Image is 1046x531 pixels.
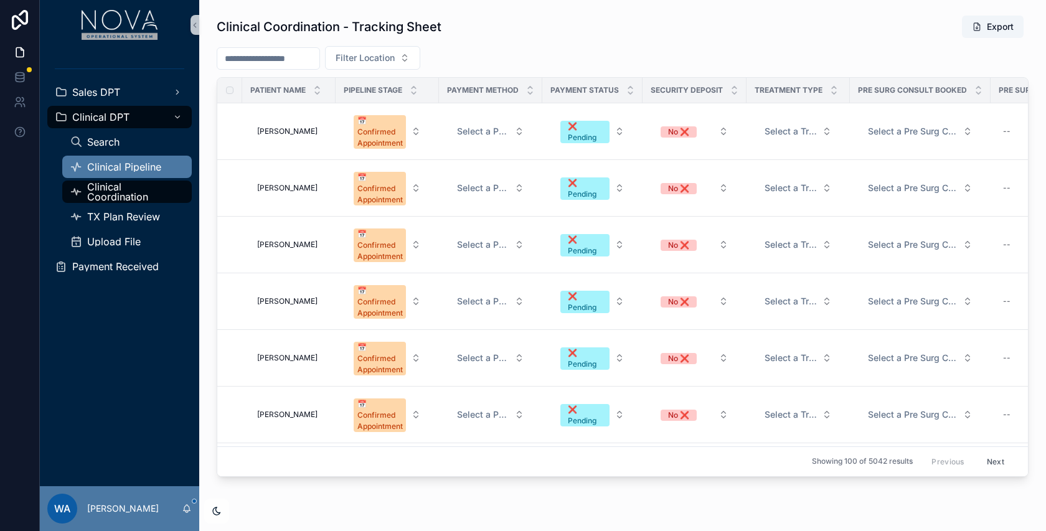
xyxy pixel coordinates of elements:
[651,403,738,426] button: Select Button
[257,183,328,193] a: [PERSON_NAME]
[447,347,534,369] button: Select Button
[446,233,535,256] a: Select Button
[344,109,431,154] button: Select Button
[754,176,842,200] a: Select Button
[650,233,739,256] a: Select Button
[978,452,1013,471] button: Next
[357,115,403,149] div: 📅 Confirmed Appointment
[40,50,199,294] div: scrollable content
[962,16,1024,38] button: Export
[357,285,403,319] div: 📅 Confirmed Appointment
[457,238,509,251] span: Select a Payment Method
[550,341,634,375] button: Select Button
[765,125,817,138] span: Select a Treatment Type
[812,456,913,466] span: Showing 100 of 5042 results
[446,176,535,200] a: Select Button
[765,182,817,194] span: Select a Treatment Type
[857,176,983,200] a: Select Button
[357,172,403,205] div: 📅 Confirmed Appointment
[325,46,420,70] button: Select Button
[447,403,534,426] button: Select Button
[550,284,635,319] a: Select Button
[754,289,842,313] a: Select Button
[858,85,967,95] span: Pre Surg Consult Booked
[343,335,431,381] a: Select Button
[72,261,159,271] span: Payment Received
[550,114,635,149] a: Select Button
[343,108,431,154] a: Select Button
[568,404,602,426] div: ❌ Pending
[257,410,328,420] a: [PERSON_NAME]
[668,296,689,308] div: No ❌
[447,290,534,312] button: Select Button
[550,398,634,431] button: Select Button
[344,85,402,95] span: Pipeline Stage
[344,336,431,380] button: Select Button
[87,137,120,147] span: Search
[858,120,982,143] button: Select Button
[765,295,817,308] span: Select a Treatment Type
[650,176,739,200] a: Select Button
[47,106,192,128] a: Clinical DPT
[343,222,431,268] a: Select Button
[568,177,602,200] div: ❌ Pending
[668,410,689,421] div: No ❌
[868,295,958,308] span: Select a Pre Surg Consult Booked
[62,205,192,228] a: TX Plan Review
[62,156,192,178] a: Clinical Pipeline
[858,290,982,312] button: Select Button
[344,166,431,210] button: Select Button
[857,403,983,426] a: Select Button
[257,240,328,250] a: [PERSON_NAME]
[47,255,192,278] a: Payment Received
[754,233,842,256] a: Select Button
[568,347,602,370] div: ❌ Pending
[1003,353,1011,363] div: --
[447,177,534,199] button: Select Button
[651,233,738,256] button: Select Button
[755,347,842,369] button: Select Button
[72,87,120,97] span: Sales DPT
[447,233,534,256] button: Select Button
[868,408,958,421] span: Select a Pre Surg Consult Booked
[868,182,958,194] span: Select a Pre Surg Consult Booked
[651,347,738,369] button: Select Button
[257,296,328,306] a: [PERSON_NAME]
[343,278,431,324] a: Select Button
[257,353,328,363] a: [PERSON_NAME]
[568,234,602,256] div: ❌ Pending
[87,502,159,515] p: [PERSON_NAME]
[343,392,431,438] a: Select Button
[755,120,842,143] button: Select Button
[550,171,634,205] button: Select Button
[858,403,982,426] button: Select Button
[1003,296,1011,306] div: --
[650,120,739,143] a: Select Button
[755,290,842,312] button: Select Button
[357,398,403,432] div: 📅 Confirmed Appointment
[62,131,192,153] a: Search
[54,501,70,516] span: WA
[857,346,983,370] a: Select Button
[668,240,689,251] div: No ❌
[765,238,817,251] span: Select a Treatment Type
[87,162,161,172] span: Clinical Pipeline
[858,233,982,256] button: Select Button
[250,85,306,95] span: Patient Name
[457,125,509,138] span: Select a Payment Method
[87,182,179,202] span: Clinical Coordination
[550,227,635,262] a: Select Button
[357,228,403,262] div: 📅 Confirmed Appointment
[755,85,822,95] span: Treatment Type
[550,85,619,95] span: Payment Status
[257,183,318,193] span: [PERSON_NAME]
[357,342,403,375] div: 📅 Confirmed Appointment
[47,81,192,103] a: Sales DPT
[72,112,130,122] span: Clinical DPT
[651,290,738,312] button: Select Button
[668,353,689,364] div: No ❌
[344,279,431,324] button: Select Button
[446,403,535,426] a: Select Button
[755,403,842,426] button: Select Button
[754,346,842,370] a: Select Button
